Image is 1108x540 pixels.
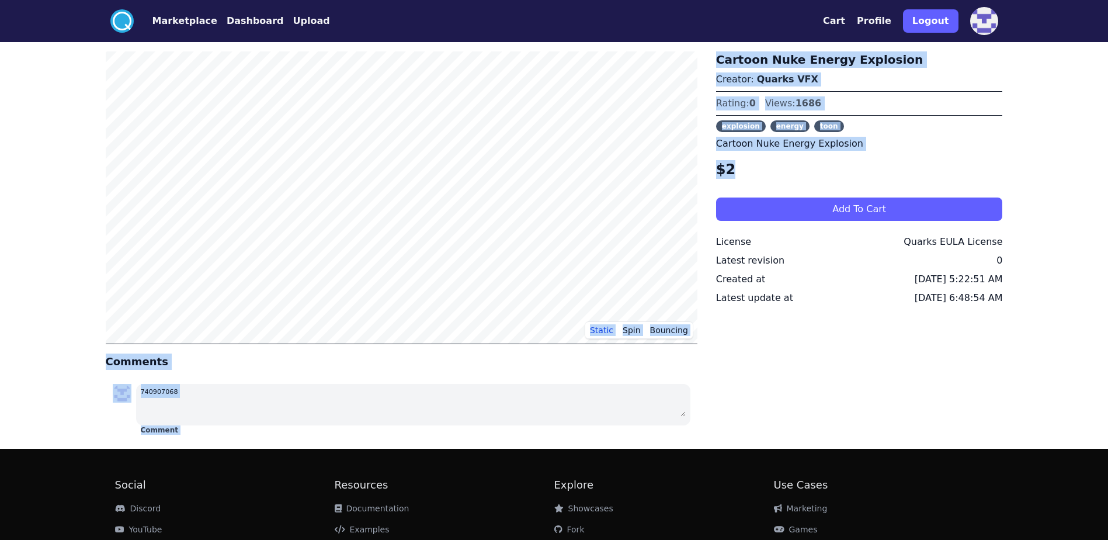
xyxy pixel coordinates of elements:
a: Dashboard [217,14,284,28]
button: Comment [141,425,178,435]
button: Bouncing [645,321,693,339]
a: Logout [903,5,958,37]
h2: Explore [554,477,774,493]
img: profile [970,7,998,35]
div: Latest update at [716,291,793,305]
span: 1686 [796,98,822,109]
small: 740907068 [141,388,178,396]
div: Views: [765,96,821,110]
h2: Resources [335,477,554,493]
div: Quarks EULA License [904,235,1002,249]
a: Documentation [335,504,409,513]
a: YouTube [115,525,162,534]
div: [DATE] 5:22:51 AM [915,272,1003,286]
div: Rating: [716,96,756,110]
a: Marketing [774,504,828,513]
h2: Use Cases [774,477,994,493]
div: Latest revision [716,254,784,268]
h4: $2 [716,160,1003,179]
a: Fork [554,525,585,534]
button: Upload [293,14,329,28]
a: Discord [115,504,161,513]
h2: Social [115,477,335,493]
span: toon [814,120,844,132]
button: Spin [618,321,645,339]
a: Examples [335,525,390,534]
div: License [716,235,751,249]
span: energy [770,120,810,132]
a: Upload [283,14,329,28]
div: [DATE] 6:48:54 AM [915,291,1003,305]
a: Marketplace [134,14,217,28]
span: 0 [749,98,756,109]
a: Showcases [554,504,613,513]
p: Cartoon Nuke Energy Explosion [716,137,1003,151]
button: Marketplace [152,14,217,28]
a: Games [774,525,818,534]
div: 0 [996,254,1002,268]
button: Logout [903,9,958,33]
button: Static [585,321,618,339]
button: Cart [823,14,845,28]
button: Add To Cart [716,198,1003,221]
img: profile [113,384,131,403]
div: Created at [716,272,765,286]
span: explosion [716,120,766,132]
button: Profile [857,14,891,28]
a: Quarks VFX [757,74,818,85]
p: Creator: [716,72,1003,86]
h4: Comments [106,354,697,370]
button: Dashboard [227,14,284,28]
h3: Cartoon Nuke Energy Explosion [716,51,1003,68]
